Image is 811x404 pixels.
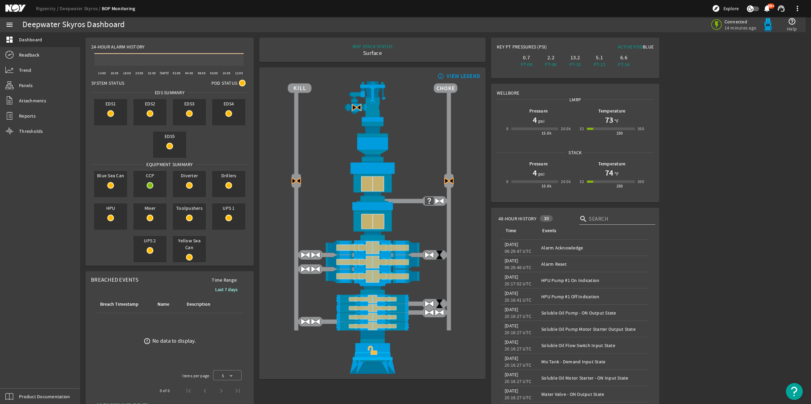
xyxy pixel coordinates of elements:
[288,81,457,122] img: RiserAdapter.png
[353,43,393,50] div: BOP STACK STATUS
[618,44,643,50] span: Active Pod
[94,203,127,213] span: HPU
[505,264,531,270] legacy-datetime-component: 06:29:46 UTC
[300,250,310,260] img: ValveOpen.png
[91,43,145,50] span: 24-Hour Alarm History
[288,255,457,269] img: ShearRamCloseBlock.png
[598,108,626,114] b: Temperature
[186,301,219,308] div: Description
[613,54,635,61] div: 6.6
[353,50,393,57] div: Surface
[94,99,127,108] span: EDS1
[505,362,531,368] legacy-datetime-component: 20:16:27 UTC
[288,312,457,322] img: PipeRamCloseBlock.png
[300,264,310,274] img: ValveOpen.png
[712,4,720,13] mat-icon: explore
[352,102,362,113] img: Valve2CloseBlock.png
[300,317,310,327] img: ValveOpen.png
[491,84,659,96] div: Wellbore
[579,215,587,223] i: search
[310,317,321,327] img: ValveOpen.png
[617,130,623,137] div: 250
[505,329,531,336] legacy-datetime-component: 20:16:27 UTC
[638,178,644,185] div: 350
[505,306,518,312] legacy-datetime-component: [DATE]
[497,43,575,53] div: Key PT Pressures (PSI)
[447,73,480,80] div: VIEW LEGEND
[505,388,518,394] legacy-datetime-component: [DATE]
[22,21,125,28] div: Deepwater Skyros Dashboard
[786,383,803,400] button: Open Resource Center
[505,258,518,264] legacy-datetime-component: [DATE]
[541,342,646,349] div: Soluble Oil Flow Switch Input State
[434,250,445,260] img: ValveClose.png
[613,61,635,68] div: PT-14
[310,250,321,260] img: ValveOpen.png
[589,215,650,223] input: Search
[617,183,623,189] div: 250
[185,71,193,75] text: 04:00
[605,167,613,178] h1: 74
[541,326,646,332] div: Soluble Oil Pump Motor Starter Output State
[235,71,243,75] text: 12:00
[505,339,518,345] legacy-datetime-component: [DATE]
[288,161,457,201] img: UpperAnnularCloseBlock.png
[529,108,548,114] b: Pressure
[19,113,36,119] span: Reports
[424,250,434,260] img: ValveOpen.png
[288,201,457,240] img: LowerAnnularCloseBlock.png
[288,283,457,295] img: BopBodyShearBottom.png
[613,118,619,124] span: °F
[19,97,46,104] span: Attachments
[505,323,518,329] legacy-datetime-component: [DATE]
[540,54,562,61] div: 2.2
[505,248,531,254] legacy-datetime-component: 06:29:47 UTC
[541,391,646,398] div: Water Valve - ON Output State
[144,338,151,345] mat-icon: error_outline
[533,115,537,125] h1: 4
[148,71,156,75] text: 22:00
[133,236,167,245] span: UPS 2
[541,293,646,300] div: HPU Pump #1 Off Indication
[505,346,531,352] legacy-datetime-component: 20:16:27 UTC
[506,178,508,185] div: 0
[160,71,169,75] text: [DATE]
[206,277,243,283] span: Time Range:
[133,99,167,108] span: EDS2
[506,227,516,235] div: Time
[541,227,643,235] div: Events
[123,71,131,75] text: 18:00
[19,393,70,400] span: Product Documentation
[505,290,518,296] legacy-datetime-component: [DATE]
[724,25,757,31] span: 14 minutes ago
[157,301,169,308] div: Name
[198,71,206,75] text: 06:00
[215,286,238,293] b: Last 7 days
[152,338,196,344] div: No data to display.
[580,178,584,185] div: 32
[542,227,556,235] div: Events
[173,99,206,108] span: EDS3
[111,71,118,75] text: 16:00
[424,299,434,309] img: ValveOpen.png
[542,130,551,137] div: 15.0k
[91,80,124,86] span: System Status
[533,167,537,178] h1: 4
[153,132,186,141] span: EDS5
[506,125,508,132] div: 0
[100,301,138,308] div: Breach Timestamp
[444,176,454,186] img: Valve2CloseBlock.png
[434,196,445,206] img: ValveOpen.png
[541,261,646,267] div: Alarm Reset
[566,149,584,156] span: Stack
[434,307,445,318] img: ValveOpen.png
[19,52,39,58] span: Readback
[98,71,106,75] text: 14:00
[505,355,518,361] legacy-datetime-component: [DATE]
[505,281,531,287] legacy-datetime-component: 20:17:02 UTC
[505,378,531,384] legacy-datetime-component: 20:16:27 UTC
[99,301,148,308] div: Breach Timestamp
[60,5,102,12] a: Deepwater Skyros
[761,18,775,32] img: Bluepod.svg
[505,227,533,235] div: Time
